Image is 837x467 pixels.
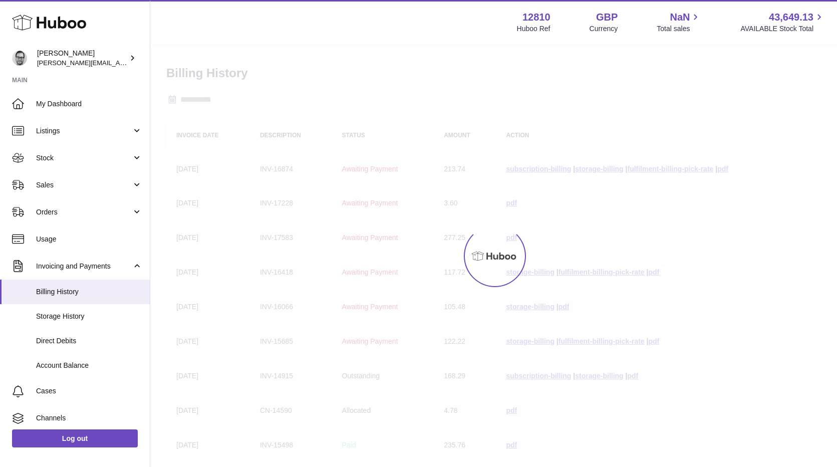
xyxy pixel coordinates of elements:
[670,11,690,24] span: NaN
[36,180,132,190] span: Sales
[36,99,142,109] span: My Dashboard
[522,11,550,24] strong: 12810
[12,51,27,66] img: alex@digidistiller.com
[36,336,142,346] span: Direct Debits
[740,24,825,34] span: AVAILABLE Stock Total
[37,59,201,67] span: [PERSON_NAME][EMAIL_ADDRESS][DOMAIN_NAME]
[596,11,618,24] strong: GBP
[657,11,701,34] a: NaN Total sales
[657,24,701,34] span: Total sales
[36,287,142,297] span: Billing History
[517,24,550,34] div: Huboo Ref
[36,386,142,396] span: Cases
[36,235,142,244] span: Usage
[36,312,142,321] span: Storage History
[590,24,618,34] div: Currency
[36,262,132,271] span: Invoicing and Payments
[769,11,813,24] span: 43,649.13
[37,49,127,68] div: [PERSON_NAME]
[36,207,132,217] span: Orders
[36,126,132,136] span: Listings
[740,11,825,34] a: 43,649.13 AVAILABLE Stock Total
[12,429,138,447] a: Log out
[36,413,142,423] span: Channels
[36,361,142,370] span: Account Balance
[36,153,132,163] span: Stock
